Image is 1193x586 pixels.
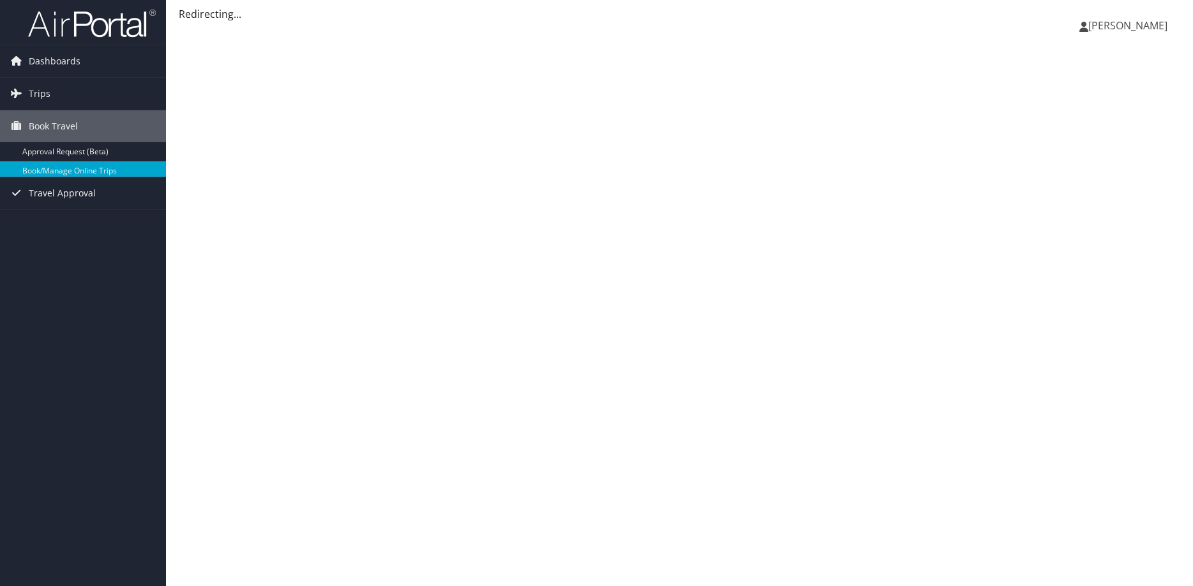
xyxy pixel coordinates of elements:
[1088,18,1167,33] span: [PERSON_NAME]
[29,45,80,77] span: Dashboards
[29,110,78,142] span: Book Travel
[28,8,156,38] img: airportal-logo.png
[1079,6,1180,45] a: [PERSON_NAME]
[29,78,50,110] span: Trips
[29,177,96,209] span: Travel Approval
[179,6,1180,22] div: Redirecting...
